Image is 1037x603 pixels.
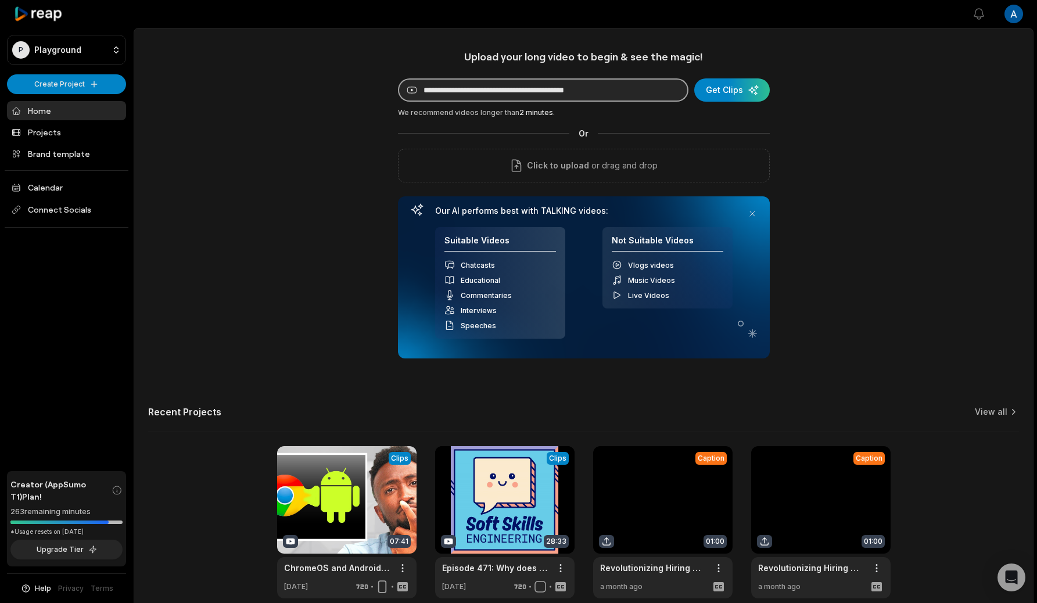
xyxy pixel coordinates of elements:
button: Get Clips [694,78,770,102]
div: P [12,41,30,59]
span: Commentaries [461,291,512,300]
h2: Recent Projects [148,406,221,418]
span: Speeches [461,321,496,330]
span: Chatcasts [461,261,495,270]
a: Calendar [7,178,126,197]
div: We recommend videos longer than . [398,107,770,118]
a: Terms [91,583,113,594]
span: Interviews [461,306,497,315]
a: View all [975,406,1007,418]
a: Episode 471: Why does my junior engineer do so little and I fell asleep in a Zoom meeting [442,562,549,574]
span: Click to upload [527,159,589,173]
a: ChromeOS and Android are Merging? [284,562,391,574]
a: Brand template [7,144,126,163]
span: Vlogs videos [628,261,674,270]
button: Create Project [7,74,126,94]
p: Playground [34,45,81,55]
span: Connect Socials [7,199,126,220]
h4: Not Suitable Videos [612,235,723,252]
a: Home [7,101,126,120]
h1: Upload your long video to begin & see the magic! [398,50,770,63]
span: Help [35,583,51,594]
a: Projects [7,123,126,142]
p: or drag and drop [589,159,658,173]
a: Revolutionizing Hiring with G2I [600,562,707,574]
div: *Usage resets on [DATE] [10,527,123,536]
button: Help [20,583,51,594]
span: Educational [461,276,500,285]
h4: Suitable Videos [444,235,556,252]
button: Upgrade Tier [10,540,123,559]
h3: Our AI performs best with TALKING videos: [435,206,733,216]
a: Revolutionizing Hiring with G2I [758,562,865,574]
span: Live Videos [628,291,669,300]
span: Creator (AppSumo T1) Plan! [10,478,112,502]
span: Or [569,127,598,139]
div: Open Intercom Messenger [997,563,1025,591]
a: Privacy [58,583,84,594]
div: 263 remaining minutes [10,506,123,518]
span: Music Videos [628,276,675,285]
span: 2 minutes [519,108,553,117]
